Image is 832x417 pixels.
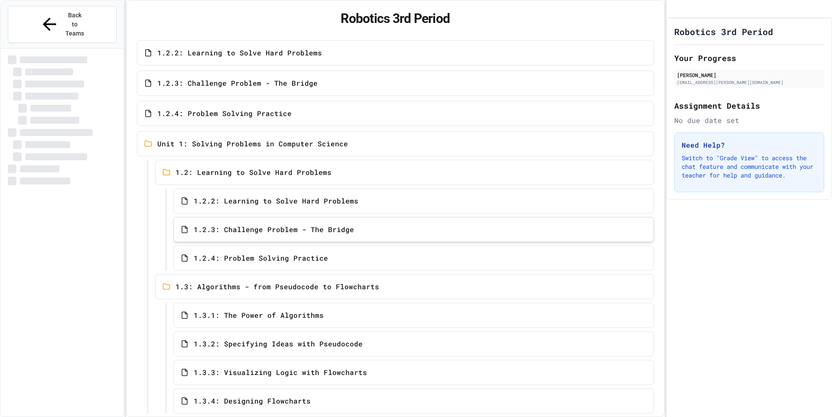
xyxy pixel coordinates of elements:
span: Unit 1: Solving Problems in Computer Science [157,139,348,149]
h2: Your Progress [674,52,824,64]
button: Back to Teams [8,6,117,43]
p: Switch to "Grade View" to access the chat feature and communicate with your teacher for help and ... [682,154,817,180]
span: 1.3.4: Designing Flowcharts [194,396,311,406]
span: 1.2.2: Learning to Solve Hard Problems [194,196,358,206]
h1: Robotics 3rd Period [674,26,773,38]
div: [PERSON_NAME] [677,71,822,79]
div: No due date set [674,115,824,126]
span: 1.2.3: Challenge Problem - The Bridge [157,78,318,88]
a: 1.2.4: Problem Solving Practice [137,101,654,126]
span: 1.3.2: Specifying Ideas with Pseudocode [194,339,363,349]
span: 1.2.3: Challenge Problem - The Bridge [194,224,354,235]
a: 1.3.4: Designing Flowcharts [173,388,654,414]
span: 1.2.4: Problem Solving Practice [157,108,292,119]
a: 1.2.3: Challenge Problem - The Bridge [137,71,654,96]
a: 1.2.3: Challenge Problem - The Bridge [173,217,654,242]
a: 1.2.2: Learning to Solve Hard Problems [173,188,654,213]
a: 1.3.2: Specifying Ideas with Pseudocode [173,331,654,356]
h2: Assignment Details [674,100,824,112]
h1: Robotics 3rd Period [137,11,654,26]
h3: Need Help? [682,140,817,150]
span: Back to Teams [65,11,85,38]
span: 1.3.1: The Power of Algorithms [194,310,324,320]
span: 1.2: Learning to Solve Hard Problems [175,167,331,178]
span: 1.2.2: Learning to Solve Hard Problems [157,48,322,58]
a: 1.3.3: Visualizing Logic with Flowcharts [173,360,654,385]
a: 1.2.2: Learning to Solve Hard Problems [137,40,654,65]
a: 1.2.4: Problem Solving Practice [173,246,654,271]
span: 1.2.4: Problem Solving Practice [194,253,328,263]
div: [EMAIL_ADDRESS][PERSON_NAME][DOMAIN_NAME] [677,79,822,86]
a: 1.3.1: The Power of Algorithms [173,303,654,328]
span: 1.3: Algorithms - from Pseudocode to Flowcharts [175,281,379,292]
span: 1.3.3: Visualizing Logic with Flowcharts [194,367,367,378]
